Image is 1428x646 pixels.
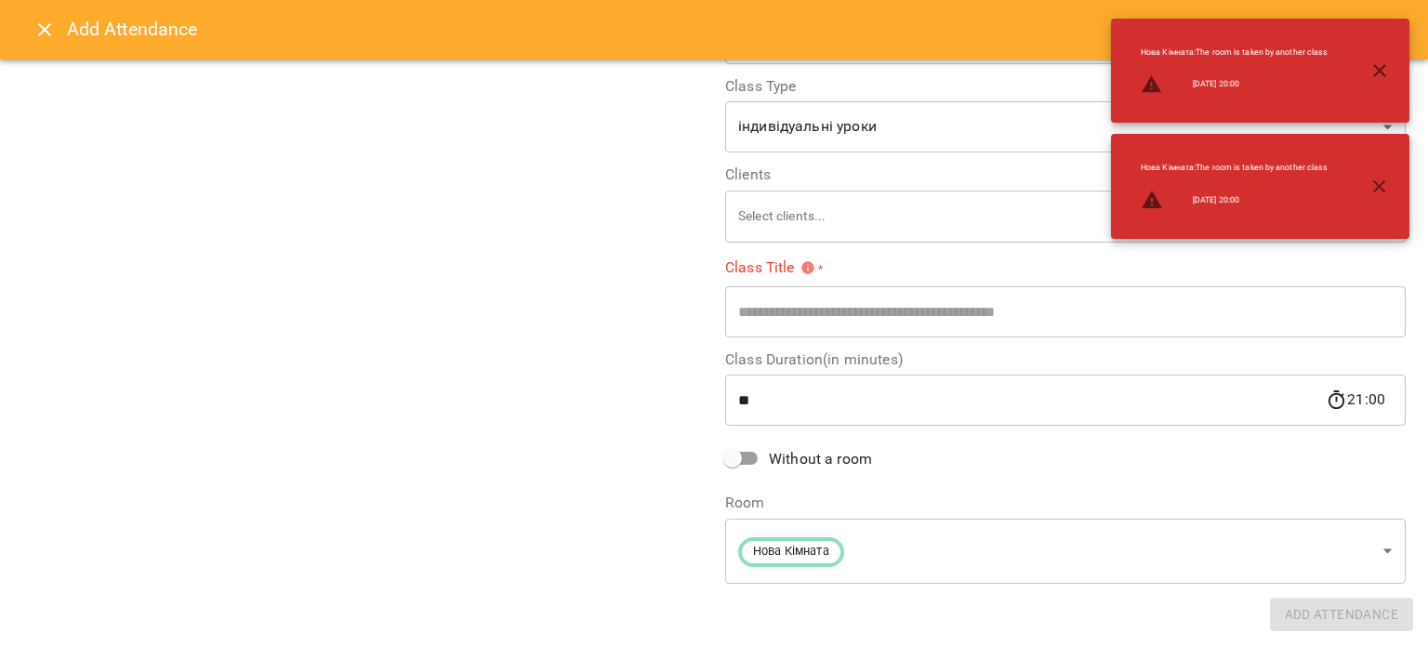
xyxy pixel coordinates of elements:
h6: Add Attendance [67,15,1406,44]
label: Class Duration(in minutes) [725,352,1406,367]
p: Select clients... [738,207,1376,226]
label: Clients [725,167,1406,182]
span: Class Title [725,260,815,275]
span: Нова Кімната [742,543,840,560]
svg: Please specify class title or select clients [800,260,815,275]
li: [DATE] 20:00 [1126,66,1342,103]
div: Нова Кімната [725,518,1406,584]
li: Нова Кімната : The room is taken by another class [1126,154,1342,181]
div: Select clients... [725,190,1406,243]
button: Close [22,7,67,52]
div: індивідуальні уроки [725,101,1406,153]
li: [DATE] 20:00 [1126,181,1342,218]
label: Class Type [725,79,1406,94]
label: Room [725,495,1406,510]
span: Without a room [769,448,872,470]
li: Нова Кімната : The room is taken by another class [1126,39,1342,66]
